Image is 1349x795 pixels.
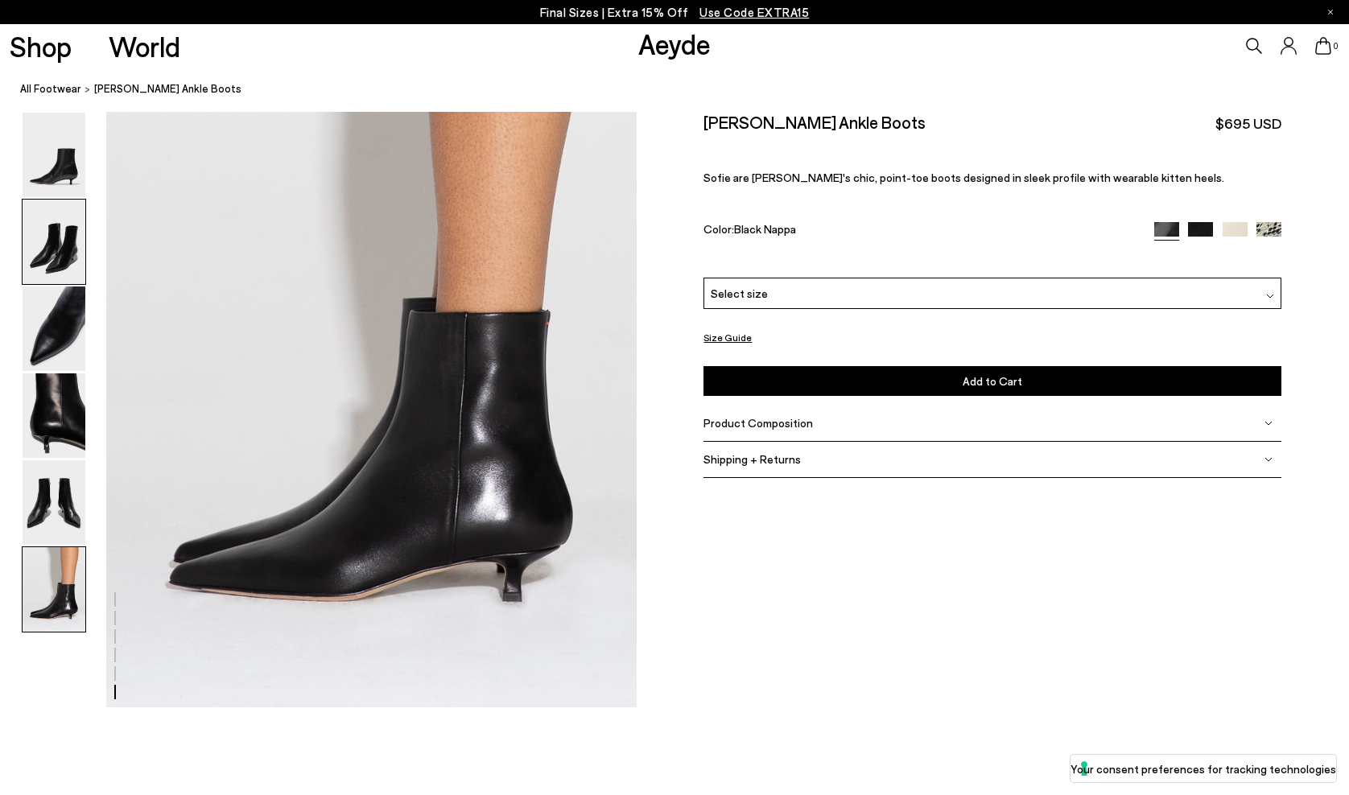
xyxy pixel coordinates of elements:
[109,32,180,60] a: World
[20,68,1349,112] nav: breadcrumb
[703,222,1135,241] div: Color:
[703,452,801,466] span: Shipping + Returns
[699,5,809,19] span: Navigate to /collections/ss25-final-sizes
[1315,37,1331,55] a: 0
[23,547,85,632] img: Sofie Leather Ankle Boots - Image 6
[734,222,796,236] span: Black Nappa
[23,200,85,284] img: Sofie Leather Ankle Boots - Image 2
[703,366,1281,396] button: Add to Cart
[1071,755,1336,782] button: Your consent preferences for tracking technologies
[23,373,85,458] img: Sofie Leather Ankle Boots - Image 4
[1264,455,1273,463] img: svg%3E
[703,416,813,430] span: Product Composition
[703,112,926,132] h2: [PERSON_NAME] Ankle Boots
[23,286,85,371] img: Sofie Leather Ankle Boots - Image 3
[23,460,85,545] img: Sofie Leather Ankle Boots - Image 5
[1215,113,1281,134] span: $695 USD
[638,27,711,60] a: Aeyde
[703,171,1224,184] span: Sofie are [PERSON_NAME]'s chic, point-toe boots designed in sleek profile with wearable kitten he...
[1331,42,1339,51] span: 0
[10,32,72,60] a: Shop
[963,374,1022,388] span: Add to Cart
[1264,419,1273,427] img: svg%3E
[711,285,768,302] span: Select size
[94,80,241,97] span: [PERSON_NAME] Ankle Boots
[23,113,85,197] img: Sofie Leather Ankle Boots - Image 1
[540,2,810,23] p: Final Sizes | Extra 15% Off
[20,80,81,97] a: All Footwear
[1266,292,1274,300] img: svg%3E
[703,327,752,348] button: Size Guide
[1071,760,1336,777] label: Your consent preferences for tracking technologies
